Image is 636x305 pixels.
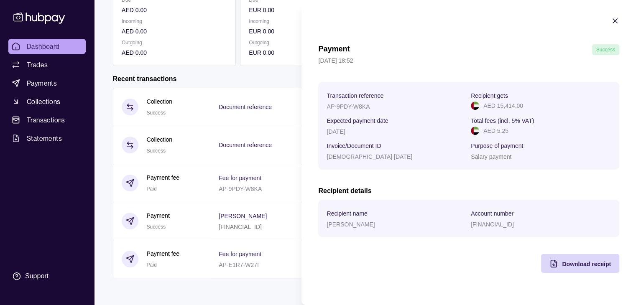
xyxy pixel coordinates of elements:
[471,92,508,99] p: Recipient gets
[471,142,523,149] p: Purpose of payment
[327,210,367,217] p: Recipient name
[318,44,350,55] h1: Payment
[318,186,619,196] h2: Recipient details
[471,221,514,228] p: [FINANCIAL_ID]
[327,92,383,99] p: Transaction reference
[483,126,508,135] p: AED 5.25
[471,153,511,160] p: Salary payment
[471,210,513,217] p: Account number
[327,221,375,228] p: [PERSON_NAME]
[471,102,479,110] img: ae
[327,153,412,160] p: [DEMOGRAPHIC_DATA] [DATE]
[596,47,615,53] span: Success
[483,101,523,110] p: AED 15,414.00
[562,261,611,267] span: Download receipt
[471,127,479,135] img: ae
[471,117,534,124] p: Total fees (incl. 5% VAT)
[327,128,345,135] p: [DATE]
[327,142,381,149] p: Invoice/Document ID
[327,103,370,110] p: AP-9PDY-W8KA
[541,254,619,273] button: Download receipt
[318,56,619,65] p: [DATE] 18:52
[327,117,388,124] p: Expected payment date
